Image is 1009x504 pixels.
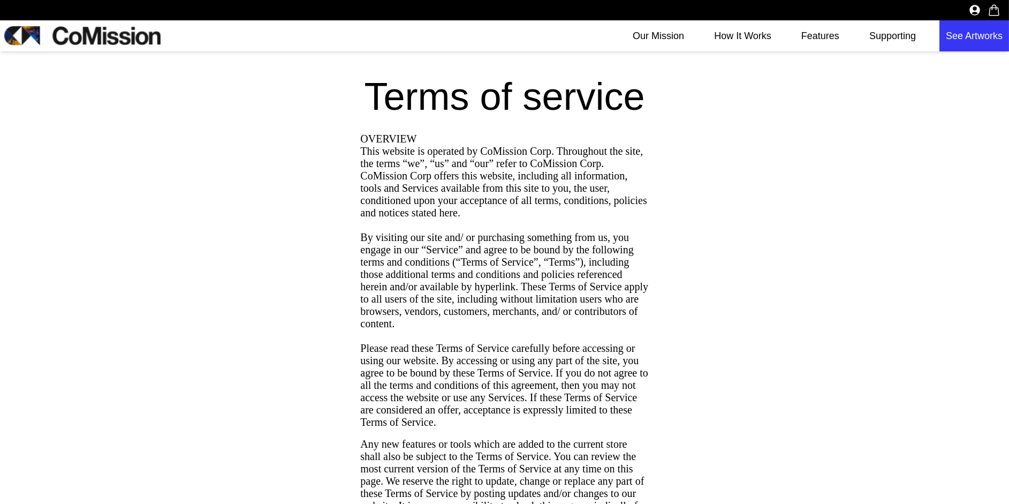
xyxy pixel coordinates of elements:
span: OVERVIEW [360,133,416,145]
a: Features [795,20,846,51]
span: This website is operated by CoMission Corp. Throughout the site, the terms “we”, “us” and “our” r... [360,145,647,219]
a: Our Mission [626,20,691,51]
button: Supporting [863,20,922,51]
span: Please read these Terms of Service carefully before accessing or using our website. By accessing ... [360,342,648,428]
a: How It Works [708,20,778,51]
a: See Artworks [939,20,1009,51]
h1: Terms of service [360,77,648,116]
span: By visiting our site and/ or purchasing something from us, you engage in our “Service” and agree ... [360,231,648,329]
